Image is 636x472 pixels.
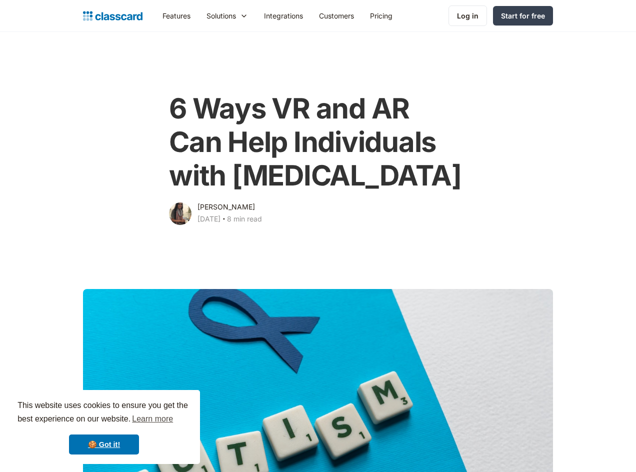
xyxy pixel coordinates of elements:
[493,6,553,25] a: Start for free
[311,4,362,27] a: Customers
[220,213,227,227] div: ‧
[197,213,220,225] div: [DATE]
[412,210,420,218] img: pinterest-white sharing button
[69,434,139,454] a: dismiss cookie message
[17,399,190,426] span: This website uses cookies to ensure you get the best experience on our website.
[154,4,198,27] a: Features
[349,210,357,218] img: whatsapp-white sharing button
[83,9,142,23] a: home
[256,4,311,27] a: Integrations
[501,10,545,21] div: Start for free
[454,210,462,218] img: email-white sharing button
[197,201,255,213] div: [PERSON_NAME]
[8,390,200,464] div: cookieconsent
[362,4,400,27] a: Pricing
[457,10,478,21] div: Log in
[206,10,236,21] div: Solutions
[448,5,487,26] a: Log in
[433,210,441,218] img: facebook-white sharing button
[169,92,467,193] h1: 6 Ways VR and AR Can Help Individuals with [MEDICAL_DATA]
[227,213,262,225] div: 8 min read
[391,210,399,218] img: linkedin-white sharing button
[370,210,378,218] img: twitter-white sharing button
[198,4,256,27] div: Solutions
[130,411,174,426] a: learn more about cookies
